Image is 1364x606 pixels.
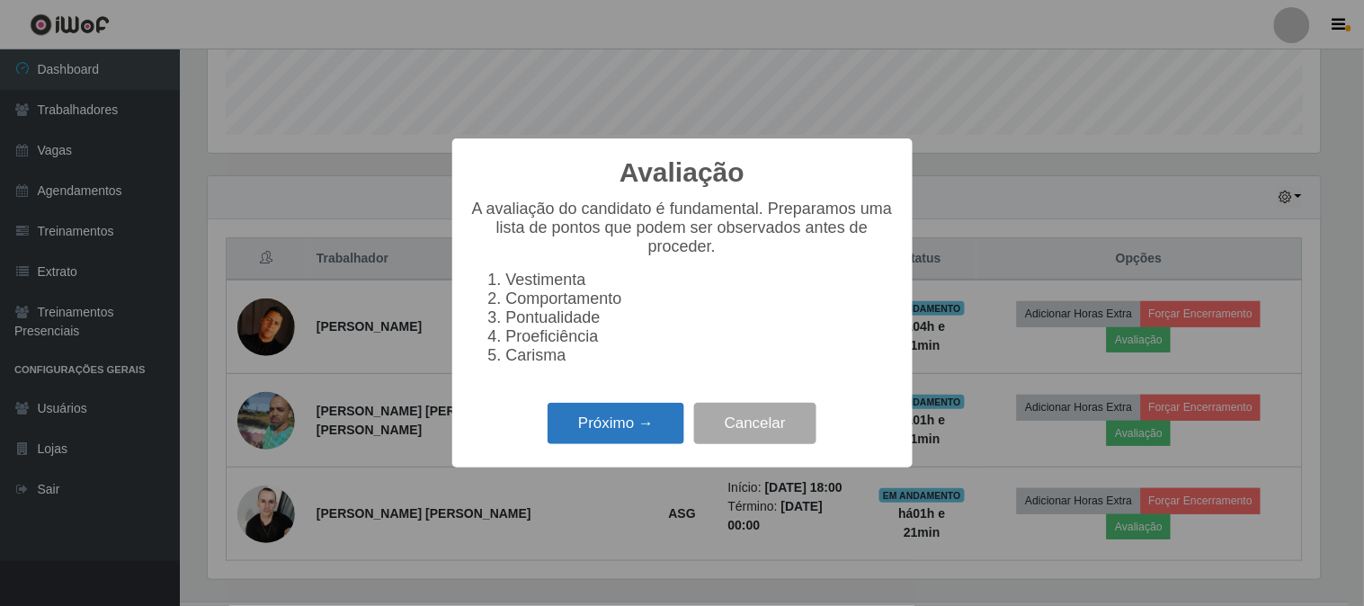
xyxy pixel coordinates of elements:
li: Vestimenta [506,271,895,290]
button: Cancelar [694,403,816,445]
p: A avaliação do candidato é fundamental. Preparamos uma lista de pontos que podem ser observados a... [470,200,895,256]
button: Próximo → [548,403,684,445]
li: Proeficiência [506,327,895,346]
li: Carisma [506,346,895,365]
h2: Avaliação [620,156,744,189]
li: Comportamento [506,290,895,308]
li: Pontualidade [506,308,895,327]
